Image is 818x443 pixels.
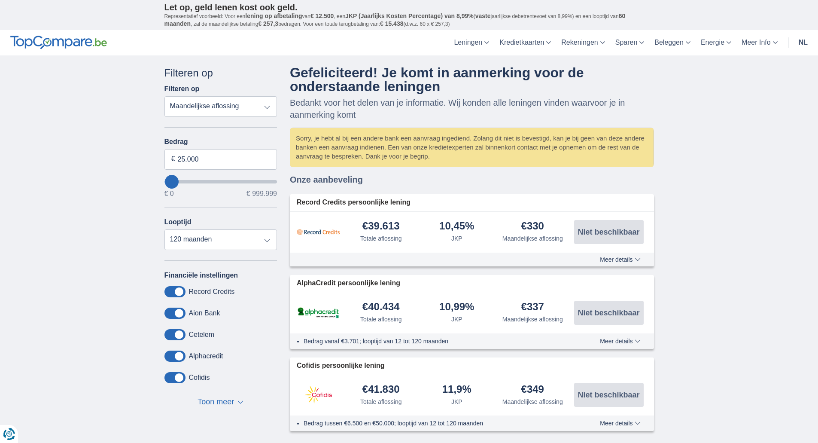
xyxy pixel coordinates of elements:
button: Niet beschikbaar [574,383,644,407]
button: Meer details [593,338,647,345]
div: Totale aflossing [360,234,402,243]
div: Maandelijkse aflossing [502,397,563,406]
span: € 257,3 [258,20,278,27]
button: Niet beschikbaar [574,220,644,244]
div: 10,45% [439,221,474,232]
div: Filteren op [164,66,277,80]
button: Meer details [593,420,647,427]
label: Looptijd [164,218,192,226]
a: Beleggen [649,30,696,55]
div: 10,99% [439,302,474,313]
img: TopCompare [10,36,107,49]
a: nl [794,30,813,55]
a: Meer Info [736,30,783,55]
li: Bedrag tussen €6.500 en €50.000; looptijd van 12 tot 120 maanden [304,419,569,428]
div: Sorry, je hebt al bij een andere bank een aanvraag ingediend. Zolang dit niet is bevestigd, kan j... [290,128,654,167]
p: Representatief voorbeeld: Voor een van , een ( jaarlijkse debetrentevoet van 8,99%) en een loopti... [164,12,654,28]
div: Totale aflossing [360,315,402,324]
div: JKP [451,234,462,243]
button: Toon meer ▼ [195,396,246,408]
div: JKP [451,397,462,406]
span: € 12.500 [310,12,334,19]
img: product.pl.alt Cofidis [297,384,340,406]
p: Let op, geld lenen kost ook geld. [164,2,654,12]
div: €41.830 [362,384,400,396]
span: € 15.438 [380,20,404,27]
span: Meer details [600,420,640,426]
span: lening op afbetaling [245,12,302,19]
div: 11,9% [442,384,471,396]
img: product.pl.alt Record Credits [297,221,340,243]
button: Meer details [593,256,647,263]
img: product.pl.alt Alphacredit [297,306,340,319]
span: Niet beschikbaar [578,391,639,399]
div: €39.613 [362,221,400,232]
a: Energie [696,30,736,55]
span: Cofidis persoonlijke lening [297,361,384,371]
label: Filteren op [164,85,200,93]
div: €337 [521,302,544,313]
li: Bedrag vanaf €3.701; looptijd van 12 tot 120 maanden [304,337,569,345]
div: Maandelijkse aflossing [502,234,563,243]
span: Niet beschikbaar [578,309,639,317]
span: € 0 [164,190,174,197]
div: €349 [521,384,544,396]
a: Leningen [449,30,494,55]
label: Alphacredit [189,352,223,360]
span: Meer details [600,338,640,344]
label: Financiële instellingen [164,272,238,279]
div: Totale aflossing [360,397,402,406]
span: AlphaCredit persoonlijke lening [297,278,400,288]
a: Rekeningen [556,30,610,55]
p: Bedankt voor het delen van je informatie. Wij konden alle leningen vinden waarvoor je in aanmerki... [290,97,654,121]
span: 60 maanden [164,12,626,27]
div: €40.434 [362,302,400,313]
label: Cofidis [189,374,210,382]
button: Niet beschikbaar [574,301,644,325]
div: Maandelijkse aflossing [502,315,563,324]
h4: Gefeliciteerd! Je komt in aanmerking voor de onderstaande leningen [290,66,654,93]
span: € [171,154,175,164]
a: Kredietkaarten [494,30,556,55]
label: Aion Bank [189,309,220,317]
label: Bedrag [164,138,277,146]
div: JKP [451,315,462,324]
span: ▼ [237,400,243,404]
span: JKP (Jaarlijks Kosten Percentage) van 8,99% [345,12,474,19]
span: Toon meer [198,397,234,408]
span: vaste [475,12,491,19]
a: Sparen [610,30,650,55]
div: €330 [521,221,544,232]
span: Meer details [600,257,640,263]
label: Cetelem [189,331,215,339]
span: € 999.999 [246,190,277,197]
span: Record Credits persoonlijke lening [297,198,411,208]
label: Record Credits [189,288,235,296]
span: Niet beschikbaar [578,228,639,236]
input: wantToBorrow [164,180,277,183]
